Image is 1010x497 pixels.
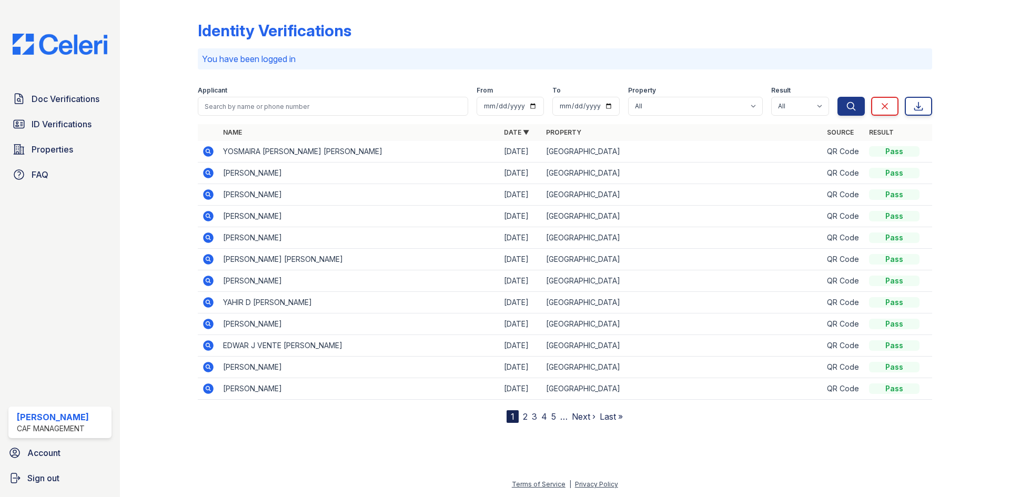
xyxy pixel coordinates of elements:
a: Property [546,128,581,136]
input: Search by name or phone number [198,97,468,116]
td: YOSMAIRA [PERSON_NAME] [PERSON_NAME] [219,141,500,163]
td: [GEOGRAPHIC_DATA] [542,270,823,292]
td: QR Code [823,292,865,313]
div: Pass [869,232,920,243]
div: Pass [869,319,920,329]
div: Pass [869,362,920,372]
td: [GEOGRAPHIC_DATA] [542,357,823,378]
td: [PERSON_NAME] [219,163,500,184]
div: Identity Verifications [198,21,351,40]
td: QR Code [823,335,865,357]
td: QR Code [823,270,865,292]
td: [GEOGRAPHIC_DATA] [542,184,823,206]
div: [PERSON_NAME] [17,411,89,423]
td: [GEOGRAPHIC_DATA] [542,206,823,227]
label: Property [628,86,656,95]
td: YAHIR D [PERSON_NAME] [219,292,500,313]
span: FAQ [32,168,48,181]
td: [GEOGRAPHIC_DATA] [542,163,823,184]
a: Next › [572,411,595,422]
td: [DATE] [500,357,542,378]
td: [DATE] [500,163,542,184]
span: Account [27,447,60,459]
span: Sign out [27,472,59,484]
div: Pass [869,254,920,265]
a: Terms of Service [512,480,565,488]
label: From [477,86,493,95]
td: [DATE] [500,141,542,163]
td: [PERSON_NAME] [PERSON_NAME] [219,249,500,270]
td: [PERSON_NAME] [219,313,500,335]
span: ID Verifications [32,118,92,130]
a: Sign out [4,468,116,489]
td: [DATE] [500,227,542,249]
span: … [560,410,568,423]
td: [DATE] [500,313,542,335]
td: [PERSON_NAME] [219,184,500,206]
td: [PERSON_NAME] [219,270,500,292]
td: [PERSON_NAME] [219,206,500,227]
img: CE_Logo_Blue-a8612792a0a2168367f1c8372b55b34899dd931a85d93a1a3d3e32e68fde9ad4.png [4,34,116,55]
td: [DATE] [500,206,542,227]
a: FAQ [8,164,112,185]
div: CAF Management [17,423,89,434]
td: QR Code [823,378,865,400]
td: [PERSON_NAME] [219,357,500,378]
td: [GEOGRAPHIC_DATA] [542,378,823,400]
td: [DATE] [500,378,542,400]
div: Pass [869,383,920,394]
a: Account [4,442,116,463]
td: QR Code [823,249,865,270]
td: QR Code [823,357,865,378]
td: [PERSON_NAME] [219,227,500,249]
td: [DATE] [500,184,542,206]
div: Pass [869,297,920,308]
td: [GEOGRAPHIC_DATA] [542,313,823,335]
td: [DATE] [500,249,542,270]
td: [DATE] [500,270,542,292]
a: Doc Verifications [8,88,112,109]
span: Properties [32,143,73,156]
td: [PERSON_NAME] [219,378,500,400]
a: Result [869,128,894,136]
td: QR Code [823,141,865,163]
td: [GEOGRAPHIC_DATA] [542,141,823,163]
label: Applicant [198,86,227,95]
td: [GEOGRAPHIC_DATA] [542,249,823,270]
a: 5 [551,411,556,422]
a: Last » [600,411,623,422]
span: Doc Verifications [32,93,99,105]
td: QR Code [823,163,865,184]
td: QR Code [823,227,865,249]
div: | [569,480,571,488]
td: [GEOGRAPHIC_DATA] [542,227,823,249]
div: Pass [869,211,920,221]
td: [GEOGRAPHIC_DATA] [542,292,823,313]
td: [GEOGRAPHIC_DATA] [542,335,823,357]
td: QR Code [823,206,865,227]
a: Name [223,128,242,136]
label: To [552,86,561,95]
div: Pass [869,276,920,286]
label: Result [771,86,791,95]
td: [DATE] [500,292,542,313]
a: Date ▼ [504,128,529,136]
a: 3 [532,411,537,422]
td: QR Code [823,313,865,335]
td: EDWAR J VENTE [PERSON_NAME] [219,335,500,357]
td: QR Code [823,184,865,206]
a: Properties [8,139,112,160]
div: Pass [869,340,920,351]
div: 1 [507,410,519,423]
a: Source [827,128,854,136]
td: [DATE] [500,335,542,357]
p: You have been logged in [202,53,928,65]
div: Pass [869,189,920,200]
a: Privacy Policy [575,480,618,488]
div: Pass [869,146,920,157]
a: ID Verifications [8,114,112,135]
a: 4 [541,411,547,422]
div: Pass [869,168,920,178]
a: 2 [523,411,528,422]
